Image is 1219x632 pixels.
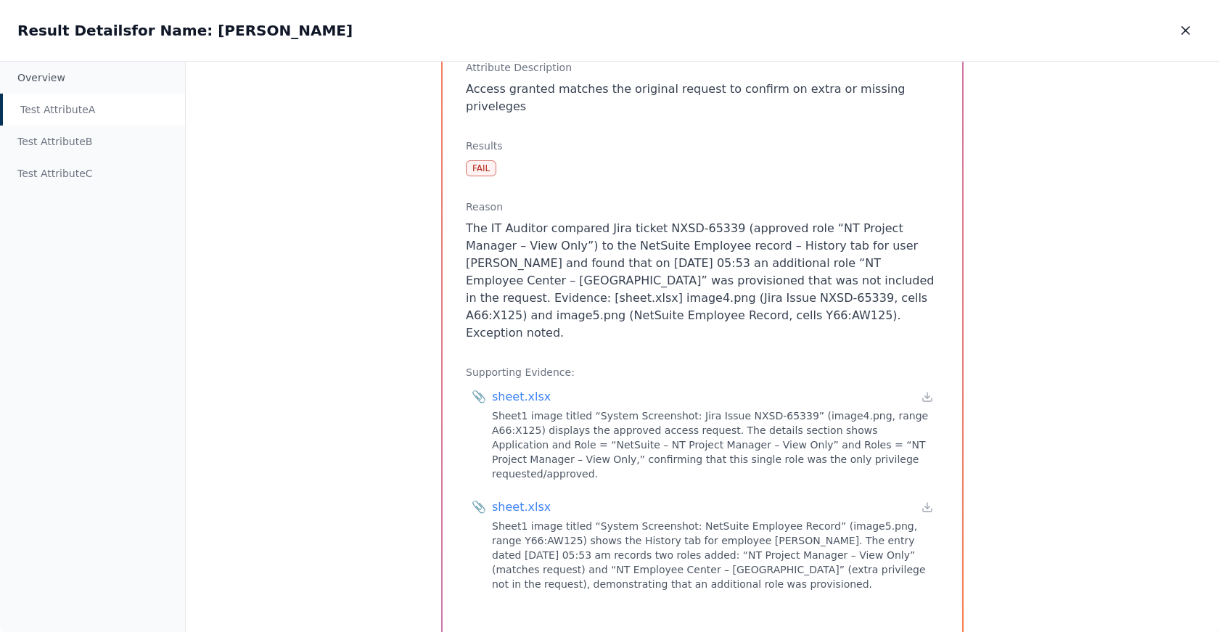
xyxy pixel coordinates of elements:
span: 📎 [472,498,486,516]
p: Access granted matches the original request to confirm on extra or missing priveleges [466,81,939,115]
h3: Results [466,139,939,153]
h3: Supporting Evidence: [466,365,939,379]
a: Download file [922,391,933,403]
div: Fail [466,160,496,176]
h2: Result Details for Name: [PERSON_NAME] [17,20,353,41]
div: Sheet1 image titled “System Screenshot: NetSuite Employee Record” (image5.png, range Y66:AW125) s... [492,519,933,591]
span: 📎 [472,388,486,406]
div: sheet.xlsx [492,388,551,406]
a: Download file [922,501,933,513]
div: Sheet1 image titled “System Screenshot: Jira Issue NXSD-65339” (image4.png, range A66:X125) displ... [492,409,933,481]
div: sheet.xlsx [492,498,551,516]
p: The IT Auditor compared Jira ticket NXSD-65339 (approved role “NT Project Manager – View Only”) t... [466,220,939,342]
h3: Attribute Description [466,60,939,75]
h3: Reason [466,200,939,214]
